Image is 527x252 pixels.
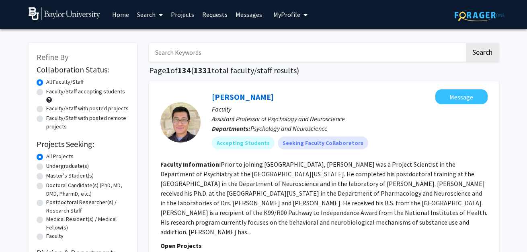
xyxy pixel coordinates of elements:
[133,0,167,29] a: Search
[194,65,211,75] span: 1331
[46,152,74,161] label: All Projects
[160,160,487,236] fg-read-more: Prior to joining [GEOGRAPHIC_DATA], [PERSON_NAME] was a Project Scientist in the Department of Ps...
[278,136,368,149] mat-chip: Seeking Faculty Collaborators
[167,0,198,29] a: Projects
[160,160,221,168] b: Faculty Information:
[232,0,266,29] a: Messages
[198,0,232,29] a: Requests
[149,43,465,62] input: Search Keywords
[46,181,129,198] label: Doctoral Candidate(s) (PhD, MD, DMD, PharmD, etc.)
[212,92,274,102] a: [PERSON_NAME]
[46,162,89,170] label: Undergraduate(s)
[466,43,499,62] button: Search
[46,78,84,86] label: All Faculty/Staff
[46,232,64,240] label: Faculty
[46,87,125,96] label: Faculty/Staff accepting students
[212,136,275,149] mat-chip: Accepting Students
[212,114,488,124] p: Assistant Professor of Psychology and Neuroscience
[46,171,94,180] label: Master's Student(s)
[212,104,488,114] p: Faculty
[46,104,129,113] label: Faculty/Staff with posted projects
[160,241,488,250] p: Open Projects
[250,124,328,132] span: Psychology and Neuroscience
[108,0,133,29] a: Home
[37,139,129,149] h2: Projects Seeking:
[29,7,100,20] img: Baylor University Logo
[46,114,129,131] label: Faculty/Staff with posted remote projects
[455,9,505,21] img: ForagerOne Logo
[166,65,170,75] span: 1
[149,66,499,75] h1: Page of ( total faculty/staff results)
[178,65,191,75] span: 134
[273,10,300,19] span: My Profile
[435,89,488,104] button: Message Jacques Nguyen
[212,124,250,132] b: Departments:
[46,198,129,215] label: Postdoctoral Researcher(s) / Research Staff
[37,65,129,74] h2: Collaboration Status:
[37,52,68,62] span: Refine By
[46,215,129,232] label: Medical Resident(s) / Medical Fellow(s)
